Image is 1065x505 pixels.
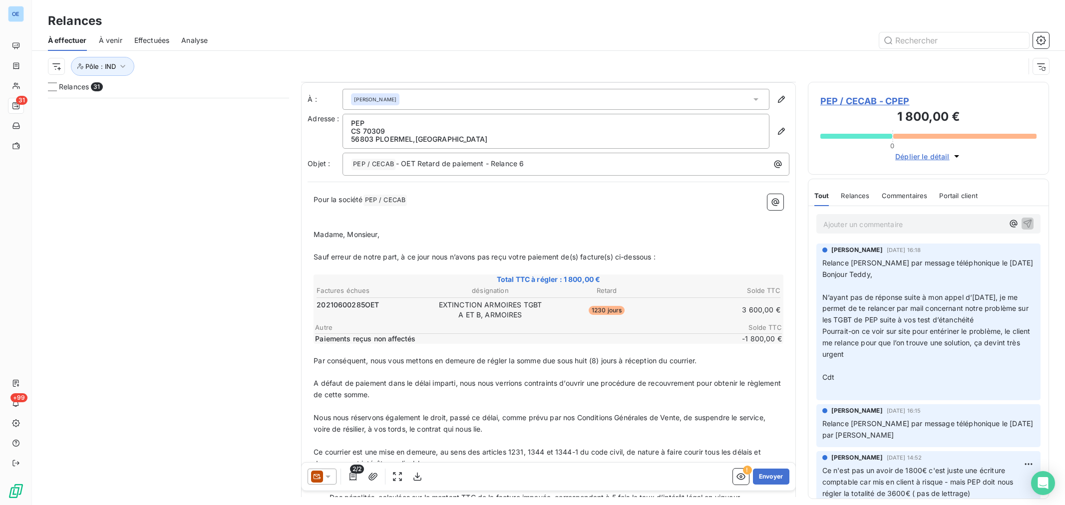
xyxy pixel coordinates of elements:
span: Analyse [181,35,208,45]
span: Relances [841,192,869,200]
label: À : [308,94,343,104]
span: Adresse : [308,114,339,123]
span: Ce n'est pas un avoir de 1800€ c'est juste une écriture comptable car mis en client à risque - ma... [822,466,1016,498]
span: Effectuées [134,35,170,45]
span: Relances [59,82,89,92]
span: 20210600285OET [317,300,379,310]
span: Pôle : IND [85,62,116,70]
span: Par conséquent, nous vous mettons en demeure de régler la somme due sous huit (8) jours à récepti... [314,356,697,365]
span: [PERSON_NAME] [354,96,396,103]
p: CS 70309 [351,127,761,135]
button: Envoyer [753,469,789,485]
span: [PERSON_NAME] [831,453,883,462]
h3: 1 800,00 € [820,108,1037,128]
span: Pourrait-on ce voir sur site pour entériner le problème, le client me relance pour que l’on trouv... [822,327,1033,358]
span: Portail client [939,192,978,200]
button: Pôle : IND [71,57,134,76]
span: - Des pénalités, calculées sur le montant TTC de la facture impayée, correspondant à 5 fois le ta... [314,493,741,502]
p: PEP [351,119,761,127]
span: Objet : [308,159,330,168]
span: [DATE] 16:18 [887,247,921,253]
span: Relance [PERSON_NAME] par message téléphonique le [DATE] Bonjour Teddy, [822,258,1033,278]
span: Paiements reçus non affectés [315,334,720,344]
span: Relance [PERSON_NAME] par message téléphonique le [DATE] par [PERSON_NAME] [822,419,1036,439]
span: Autre [315,323,722,331]
span: -1 800,00 € [722,334,782,344]
th: Factures échues [316,285,431,296]
p: 56803 PLOERMEL , [GEOGRAPHIC_DATA] [351,135,761,143]
span: PEP / CECAB [363,195,407,206]
span: Commentaires [882,192,928,200]
span: +99 [10,393,27,402]
td: EXTINCTION ARMOIRES TGBT A ET B, ARMOIRES [432,299,548,320]
th: Solde TTC [666,285,781,296]
span: Déplier le détail [895,151,950,162]
span: Cdt [822,373,834,381]
span: Tout [814,192,829,200]
span: [PERSON_NAME] [831,406,883,415]
th: désignation [432,285,548,296]
span: 31 [91,82,102,91]
span: [PERSON_NAME] [831,246,883,254]
span: N’ayant pas de réponse suite à mon appel d’[DATE], je me permet de te relancer par mail concernan... [822,293,1031,324]
span: À venir [99,35,122,45]
span: PEP / CECAB [352,159,395,170]
h3: Relances [48,12,102,30]
span: [DATE] 16:15 [887,408,921,414]
span: Sauf erreur de notre part, à ce jour nous n’avons pas reçu votre paiement de(s) facture(s) ci-des... [314,252,655,261]
span: Ce courrier est une mise en demeure, au sens des articles 1231, 1344 et 1344-1 du code civil, de ... [314,448,763,468]
span: Nous nous réservons également le droit, passé ce délai, comme prévu par nos Conditions Générales ... [314,413,767,433]
span: 2/2 [350,465,364,474]
span: - OET Retard de paiement - Relance 6 [396,159,524,168]
span: PEP / CECAB - CPEP [820,94,1037,108]
span: À effectuer [48,35,87,45]
span: Solde TTC [722,323,782,331]
span: 0 [890,142,894,150]
button: Déplier le détail [892,151,965,162]
input: Rechercher [879,32,1029,48]
span: Pour la société [314,195,362,204]
span: [DATE] 14:52 [887,455,922,461]
span: 31 [16,96,27,105]
span: A défaut de paiement dans le délai imparti, nous nous verrions contraints d’ouvrir une procédure ... [314,379,783,399]
div: OE [8,6,24,22]
span: 1230 jours [589,306,625,315]
div: grid [48,98,289,505]
span: Total TTC à régler : 1 800,00 € [315,274,782,284]
th: Retard [549,285,665,296]
img: Logo LeanPay [8,483,24,499]
td: 3 600,00 € [666,299,781,320]
div: Open Intercom Messenger [1031,471,1055,495]
span: Madame, Monsieur, [314,230,379,239]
